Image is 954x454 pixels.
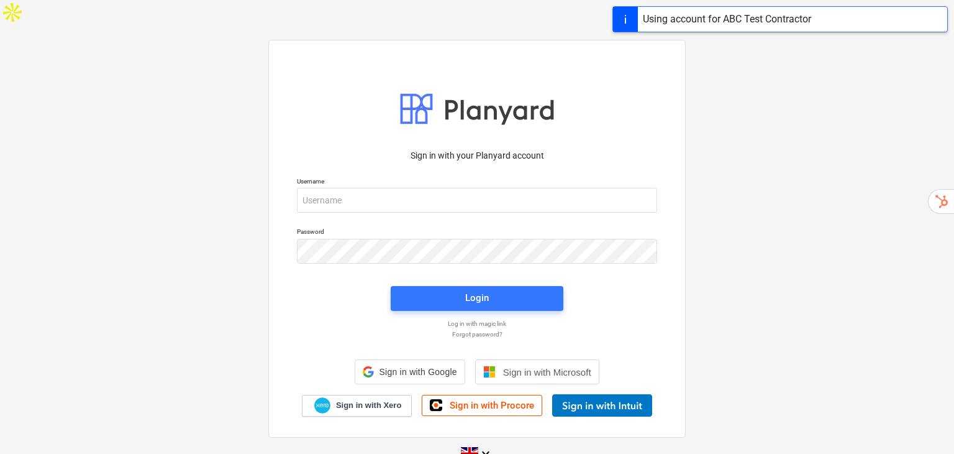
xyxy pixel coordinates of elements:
button: Login [391,286,563,311]
p: Sign in with your Planyard account [297,149,657,162]
span: Sign in with Microsoft [503,367,591,378]
img: Xero logo [314,397,330,414]
a: Sign in with Procore [422,395,542,416]
a: Sign in with Xero [302,395,412,417]
input: Username [297,188,657,213]
span: Sign in with Procore [450,400,534,411]
div: Using account for ABC Test Contractor [643,12,811,27]
span: Sign in with Google [379,367,457,377]
div: Login [465,290,489,306]
p: Username [297,177,657,188]
img: Microsoft logo [483,366,496,378]
a: Log in with magic link [291,320,663,328]
span: Sign in with Xero [336,400,401,411]
div: Sign in with Google [355,359,465,384]
a: Forgot password? [291,330,663,338]
p: Password [297,228,657,238]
